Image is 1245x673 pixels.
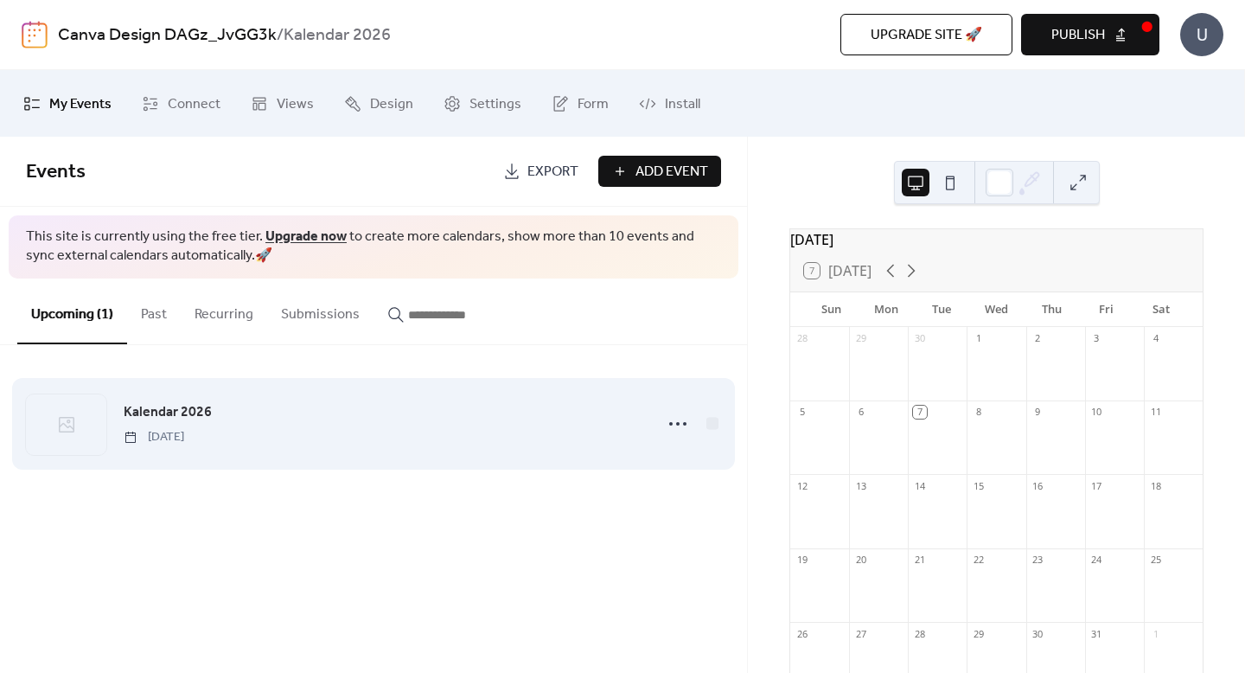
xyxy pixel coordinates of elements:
[277,91,314,118] span: Views
[26,153,86,191] span: Events
[1051,25,1105,46] span: Publish
[913,332,926,345] div: 30
[854,406,867,419] div: 6
[804,292,859,327] div: Sun
[854,479,867,492] div: 13
[972,554,985,567] div: 22
[1149,332,1162,345] div: 4
[854,332,867,345] div: 29
[49,91,112,118] span: My Events
[181,279,267,343] button: Recurring
[1031,627,1044,640] div: 30
[1090,479,1103,492] div: 17
[331,77,426,130] a: Design
[1021,14,1159,55] button: Publish
[238,77,327,130] a: Views
[1149,406,1162,419] div: 11
[469,91,521,118] span: Settings
[635,162,708,183] span: Add Event
[124,402,212,423] span: Kalendar 2026
[871,25,982,46] span: Upgrade site 🚀
[370,91,413,118] span: Design
[431,77,534,130] a: Settings
[26,228,721,266] span: This site is currently using the free tier. to create more calendars, show more than 10 events an...
[284,19,391,52] b: Kalendar 2026
[1079,292,1134,327] div: Fri
[1090,406,1103,419] div: 10
[840,14,1012,55] button: Upgrade site 🚀
[1149,627,1162,640] div: 1
[127,279,181,343] button: Past
[854,554,867,567] div: 20
[972,479,985,492] div: 15
[854,627,867,640] div: 27
[795,332,808,345] div: 28
[790,229,1203,250] div: [DATE]
[972,406,985,419] div: 8
[124,401,212,424] a: Kalendar 2026
[795,627,808,640] div: 26
[1031,406,1044,419] div: 9
[539,77,622,130] a: Form
[267,279,373,343] button: Submissions
[1031,479,1044,492] div: 16
[913,406,926,419] div: 7
[490,156,591,187] a: Export
[124,428,184,446] span: [DATE]
[914,292,969,327] div: Tue
[277,19,284,52] b: /
[969,292,1025,327] div: Wed
[527,162,578,183] span: Export
[598,156,721,187] button: Add Event
[1031,332,1044,345] div: 2
[972,627,985,640] div: 29
[1024,292,1079,327] div: Thu
[1149,479,1162,492] div: 18
[913,554,926,567] div: 21
[1133,292,1189,327] div: Sat
[17,279,127,344] button: Upcoming (1)
[795,479,808,492] div: 12
[265,223,347,250] a: Upgrade now
[795,554,808,567] div: 19
[1180,13,1223,56] div: U
[10,77,124,130] a: My Events
[859,292,915,327] div: Mon
[1090,332,1103,345] div: 3
[1090,627,1103,640] div: 31
[129,77,233,130] a: Connect
[665,91,700,118] span: Install
[972,332,985,345] div: 1
[1090,554,1103,567] div: 24
[913,479,926,492] div: 14
[626,77,713,130] a: Install
[795,406,808,419] div: 5
[168,91,220,118] span: Connect
[58,19,277,52] a: Canva Design DAGz_JvGG3k
[578,91,609,118] span: Form
[913,627,926,640] div: 28
[1031,554,1044,567] div: 23
[22,21,48,48] img: logo
[1149,554,1162,567] div: 25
